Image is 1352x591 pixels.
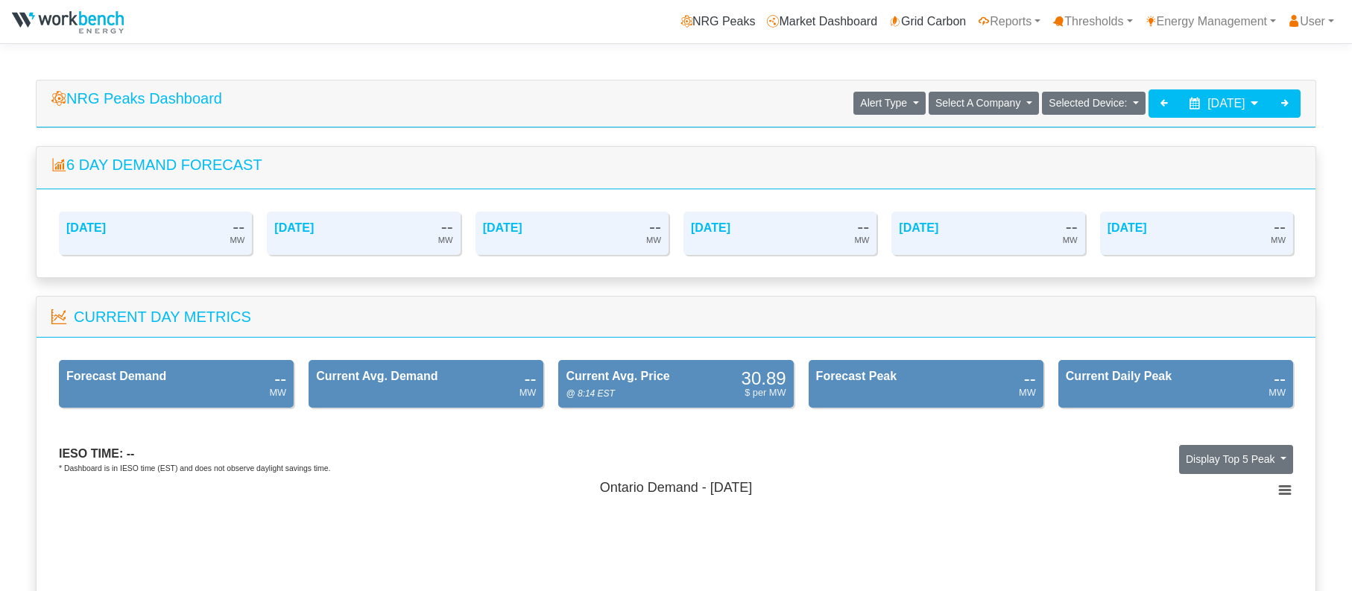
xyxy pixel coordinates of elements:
[649,219,661,233] div: --
[12,11,124,34] img: NRGPeaks.png
[675,7,761,37] a: NRG Peaks
[59,463,330,475] div: * Dashboard is in IESO time (EST) and does not observe daylight savings time.
[66,367,166,385] div: Forecast Demand
[1066,367,1172,385] div: Current Daily Peak
[269,385,286,399] div: MW
[883,7,972,37] a: Grid Carbon
[233,219,244,233] div: --
[524,371,536,385] div: --
[1046,7,1138,37] a: Thresholds
[1108,221,1147,234] a: [DATE]
[74,306,251,328] div: Current Day Metrics
[1274,371,1286,385] div: --
[566,367,669,385] div: Current Avg. Price
[857,219,869,233] div: --
[441,219,453,233] div: --
[274,371,286,385] div: --
[1049,97,1127,109] span: Selected Device:
[1139,7,1283,37] a: Energy Management
[600,480,753,495] tspan: Ontario Demand - [DATE]
[853,92,925,115] button: Alert Type
[1282,7,1340,37] a: User
[438,233,453,247] div: MW
[51,156,1301,174] h5: 6 Day Demand Forecast
[745,385,786,399] div: $ per MW
[1179,445,1293,475] button: Display Top 5 Peak
[691,221,730,234] a: [DATE]
[66,221,106,234] a: [DATE]
[127,447,135,460] span: --
[51,89,222,107] h5: NRG Peaks Dashboard
[483,221,522,234] a: [DATE]
[929,92,1039,115] button: Select A Company
[761,7,883,37] a: Market Dashboard
[899,221,938,234] a: [DATE]
[854,233,869,247] div: MW
[1186,453,1275,465] span: Display Top 5 Peak
[1274,219,1286,233] div: --
[972,7,1046,37] a: Reports
[1271,233,1286,247] div: MW
[59,447,123,460] span: IESO time:
[566,387,615,400] div: @ 8:14 EST
[742,371,786,385] div: 30.89
[1063,233,1078,247] div: MW
[816,367,897,385] div: Forecast Peak
[860,97,907,109] span: Alert Type
[646,233,661,247] div: MW
[1042,92,1146,115] button: Selected Device:
[230,233,244,247] div: MW
[1269,385,1286,399] div: MW
[274,221,314,234] a: [DATE]
[1066,219,1078,233] div: --
[935,97,1020,109] span: Select A Company
[1024,371,1036,385] div: --
[316,367,437,385] div: Current Avg. Demand
[1207,97,1245,110] span: [DATE]
[519,385,537,399] div: MW
[1019,385,1036,399] div: MW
